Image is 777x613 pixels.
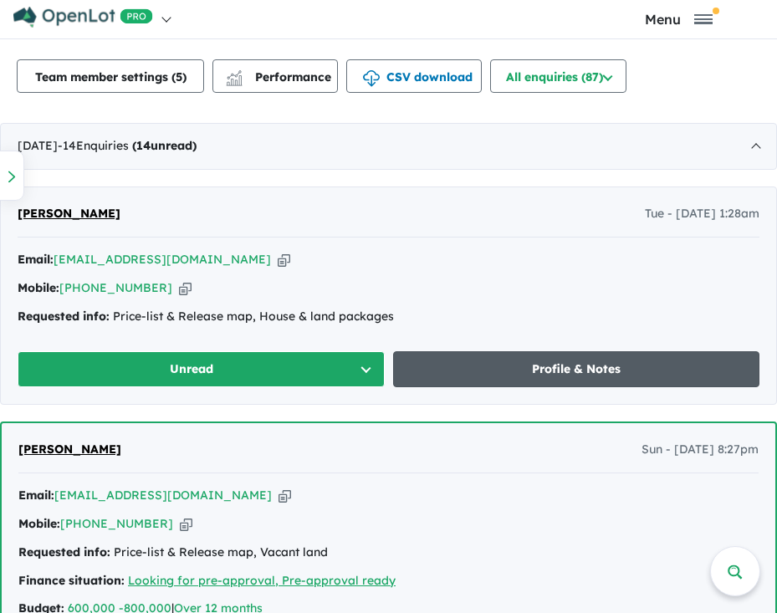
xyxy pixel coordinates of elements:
[228,69,331,84] span: Performance
[18,544,110,559] strong: Requested info:
[179,279,192,297] button: Copy
[54,488,272,503] a: [EMAIL_ADDRESS][DOMAIN_NAME]
[18,252,54,267] strong: Email:
[18,280,59,295] strong: Mobile:
[18,307,759,327] div: Price-list & Release map, House & land packages
[18,543,759,563] div: Price-list & Release map, Vacant land
[18,442,121,457] span: [PERSON_NAME]
[58,138,197,153] span: - 14 Enquir ies
[18,204,120,224] a: [PERSON_NAME]
[17,59,204,93] button: Team member settings (5)
[346,59,482,93] button: CSV download
[278,251,290,268] button: Copy
[18,573,125,588] strong: Finance situation:
[60,516,173,531] a: [PHONE_NUMBER]
[13,7,153,28] img: Openlot PRO Logo White
[59,280,172,295] a: [PHONE_NUMBER]
[393,351,760,387] a: Profile & Notes
[18,440,121,460] a: [PERSON_NAME]
[176,69,182,84] span: 5
[227,70,242,79] img: line-chart.svg
[18,351,385,387] button: Unread
[212,59,338,93] button: Performance
[18,516,60,531] strong: Mobile:
[180,515,192,533] button: Copy
[490,59,626,93] button: All enquiries (87)
[132,138,197,153] strong: ( unread)
[128,573,396,588] a: Looking for pre-approval, Pre-approval ready
[363,70,380,87] img: download icon
[279,487,291,504] button: Copy
[585,11,773,27] button: Toggle navigation
[136,138,151,153] span: 14
[226,75,243,86] img: bar-chart.svg
[54,252,271,267] a: [EMAIL_ADDRESS][DOMAIN_NAME]
[18,206,120,221] span: [PERSON_NAME]
[18,309,110,324] strong: Requested info:
[18,488,54,503] strong: Email:
[645,204,759,224] span: Tue - [DATE] 1:28am
[642,440,759,460] span: Sun - [DATE] 8:27pm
